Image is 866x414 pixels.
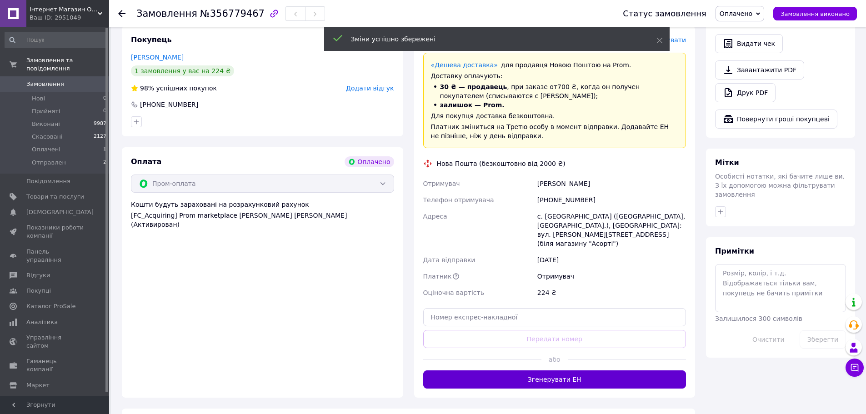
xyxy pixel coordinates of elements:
[26,357,84,374] span: Гаманець компанії
[423,256,476,264] span: Дата відправки
[32,145,60,154] span: Оплачені
[30,14,109,22] div: Ваш ID: 2951049
[32,133,63,141] span: Скасовані
[715,247,754,255] span: Примітки
[32,107,60,115] span: Прийняті
[773,7,857,20] button: Замовлення виконано
[345,156,394,167] div: Оплачено
[715,173,845,198] span: Особисті нотатки, які бачите лише ви. З їх допомогою можна фільтрувати замовлення
[423,273,452,280] span: Платник
[26,56,109,73] span: Замовлення та повідомлення
[139,100,199,109] div: [PHONE_NUMBER]
[431,60,679,70] div: для продавця Новою Поштою на Prom.
[623,9,706,18] div: Статус замовлення
[536,252,688,268] div: [DATE]
[431,111,679,120] div: Для покупця доставка безкоштовна.
[423,289,484,296] span: Оціночна вартість
[715,60,804,80] a: Завантажити PDF
[536,284,688,301] div: 224 ₴
[103,159,106,167] span: 2
[131,211,394,229] div: [FC_Acquiring] Prom marketplace [PERSON_NAME] [PERSON_NAME] (Активирован)
[103,145,106,154] span: 1
[781,10,850,17] span: Замовлення виконано
[94,120,106,128] span: 9987
[715,110,837,129] button: Повернути гроші покупцеві
[32,95,45,103] span: Нові
[440,101,505,109] span: залишок — Prom.
[26,177,70,185] span: Повідомлення
[26,208,94,216] span: [DEMOGRAPHIC_DATA]
[715,34,783,53] button: Видати чек
[131,200,394,229] div: Кошти будуть зараховані на розрахунковий рахунок
[715,83,776,102] a: Друк PDF
[423,196,494,204] span: Телефон отримувача
[423,180,460,187] span: Отримувач
[26,287,51,295] span: Покупці
[26,193,84,201] span: Товари та послуги
[131,84,217,93] div: успішних покупок
[423,213,447,220] span: Адреса
[423,370,686,389] button: Згенерувати ЕН
[26,318,58,326] span: Аналітика
[536,175,688,192] div: [PERSON_NAME]
[435,159,568,168] div: Нова Пошта (безкоштовно від 2000 ₴)
[431,82,679,100] li: , при заказе от 700 ₴ , когда он получен покупателем (списываются с [PERSON_NAME]);
[26,80,64,88] span: Замовлення
[26,248,84,264] span: Панель управління
[140,85,154,92] span: 98%
[720,10,752,17] span: Оплачено
[423,308,686,326] input: Номер експрес-накладної
[118,9,125,18] div: Повернутися назад
[26,224,84,240] span: Показники роботи компанії
[536,268,688,284] div: Отримувач
[103,95,106,103] span: 0
[26,302,75,310] span: Каталог ProSale
[103,107,106,115] span: 0
[346,85,394,92] span: Додати відгук
[846,359,864,377] button: Чат з покупцем
[431,61,498,69] a: «Дешева доставка»
[431,71,679,80] div: Доставку оплачують:
[30,5,98,14] span: Iнтернет Магазин OKO-ОПТ
[431,122,679,140] div: Платник зміниться на Третю особу в момент відправки. Додавайте ЕН не пізніше, ніж у день відправки.
[541,355,568,364] span: або
[32,159,66,167] span: Отправлен
[136,8,197,19] span: Замовлення
[131,54,184,61] a: [PERSON_NAME]
[26,334,84,350] span: Управління сайтом
[5,32,107,48] input: Пошук
[131,157,161,166] span: Оплата
[440,83,507,90] span: 30 ₴ — продавець
[26,381,50,389] span: Маркет
[715,315,802,322] span: Залишилося 300 символів
[536,208,688,252] div: с. [GEOGRAPHIC_DATA] ([GEOGRAPHIC_DATA], [GEOGRAPHIC_DATA].), [GEOGRAPHIC_DATA]: вул. [PERSON_NAM...
[131,65,234,76] div: 1 замовлення у вас на 224 ₴
[32,120,60,128] span: Виконані
[536,192,688,208] div: [PHONE_NUMBER]
[26,271,50,279] span: Відгуки
[715,158,739,167] span: Мітки
[200,8,265,19] span: №356779467
[94,133,106,141] span: 2127
[351,35,634,44] div: Зміни успішно збережені
[131,35,172,44] span: Покупець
